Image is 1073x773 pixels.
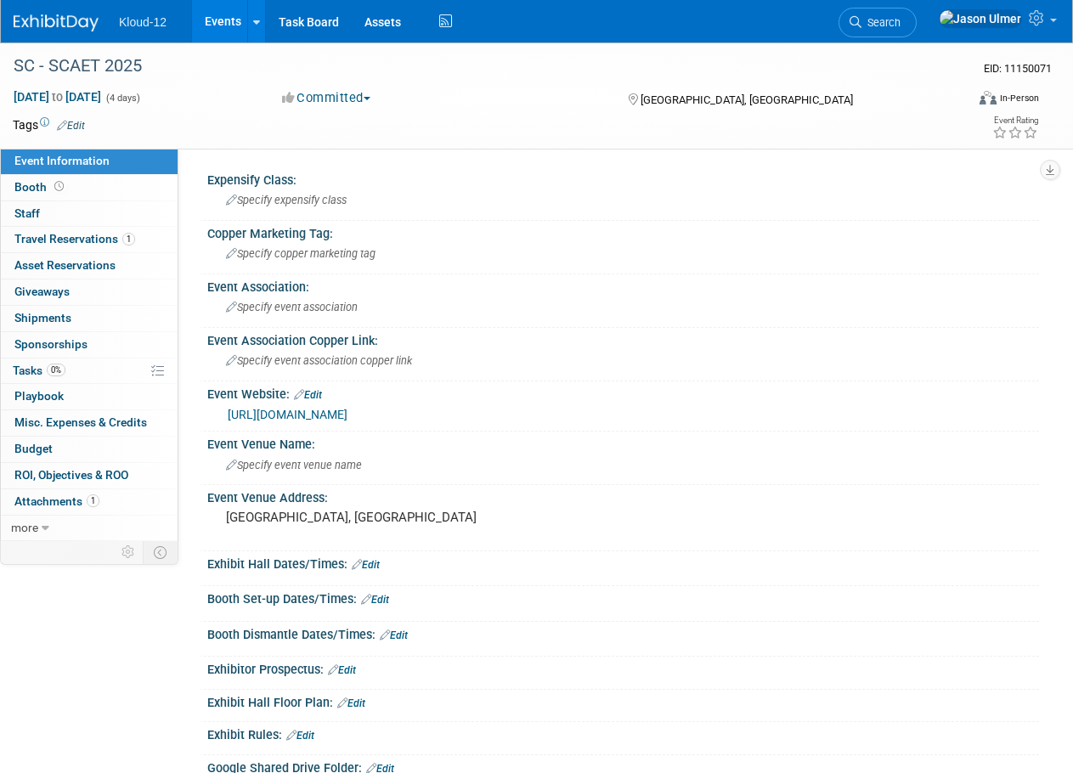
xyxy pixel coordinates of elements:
span: Event Information [14,154,110,167]
span: [GEOGRAPHIC_DATA], [GEOGRAPHIC_DATA] [641,93,853,106]
div: Event Format [889,88,1039,114]
a: Edit [294,389,322,401]
span: Specify event venue name [226,459,362,471]
div: Copper Marketing Tag: [207,221,1039,242]
a: Giveaways [1,279,178,305]
div: Event Website: [207,381,1039,403]
span: Staff [14,206,40,220]
span: Giveaways [14,285,70,298]
span: Shipments [14,311,71,324]
span: Search [861,16,901,29]
span: Kloud-12 [119,15,167,29]
div: SC - SCAET 2025 [8,51,952,82]
span: Sponsorships [14,337,88,351]
a: Edit [352,559,380,571]
a: Edit [361,594,389,606]
img: Format-Inperson.png [980,91,997,104]
span: (4 days) [104,93,140,104]
span: Attachments [14,494,99,508]
a: [URL][DOMAIN_NAME] [228,408,347,421]
div: Exhibit Hall Dates/Times: [207,551,1039,573]
span: Booth [14,180,67,194]
a: Edit [57,120,85,132]
span: Asset Reservations [14,258,116,272]
button: Committed [276,89,377,107]
span: Travel Reservations [14,232,135,245]
a: Staff [1,201,178,227]
a: Edit [380,629,408,641]
div: Event Venue Name: [207,432,1039,453]
a: Event Information [1,149,178,174]
span: Event ID: 11150071 [984,62,1052,75]
span: Specify event association copper link [226,354,412,367]
td: Personalize Event Tab Strip [114,541,144,563]
a: Sponsorships [1,332,178,358]
a: Budget [1,437,178,462]
div: Event Association Copper Link: [207,328,1039,349]
a: Edit [337,697,365,709]
span: Specify copper marketing tag [226,247,376,260]
a: Booth [1,175,178,200]
div: Expensify Class: [207,167,1039,189]
div: Event Rating [992,116,1038,125]
div: In-Person [999,92,1039,104]
a: Edit [328,664,356,676]
div: Exhibitor Prospectus: [207,657,1039,679]
td: Tags [13,116,85,133]
a: Tasks0% [1,358,178,384]
div: Booth Dismantle Dates/Times: [207,622,1039,644]
a: Search [839,8,917,37]
div: Exhibit Hall Floor Plan: [207,690,1039,712]
a: Travel Reservations1 [1,227,178,252]
span: Specify event association [226,301,358,313]
a: ROI, Objectives & ROO [1,463,178,488]
span: Booth not reserved yet [51,180,67,193]
a: Misc. Expenses & Credits [1,410,178,436]
div: Exhibit Rules: [207,722,1039,744]
a: Asset Reservations [1,253,178,279]
a: Playbook [1,384,178,409]
span: to [49,90,65,104]
a: Attachments1 [1,489,178,515]
span: ROI, Objectives & ROO [14,468,128,482]
div: Event Venue Address: [207,485,1039,506]
img: ExhibitDay [14,14,99,31]
span: [DATE] [DATE] [13,89,102,104]
pre: [GEOGRAPHIC_DATA], [GEOGRAPHIC_DATA] [226,510,535,525]
span: 1 [122,233,135,245]
div: Event Association: [207,274,1039,296]
a: Edit [286,730,314,742]
a: Shipments [1,306,178,331]
a: more [1,516,178,541]
span: 0% [47,364,65,376]
span: more [11,521,38,534]
span: Budget [14,442,53,455]
span: Misc. Expenses & Credits [14,415,147,429]
img: Jason Ulmer [939,9,1022,28]
div: Booth Set-up Dates/Times: [207,586,1039,608]
span: 1 [87,494,99,507]
td: Toggle Event Tabs [144,541,178,563]
span: Playbook [14,389,64,403]
span: Specify expensify class [226,194,347,206]
span: Tasks [13,364,65,377]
